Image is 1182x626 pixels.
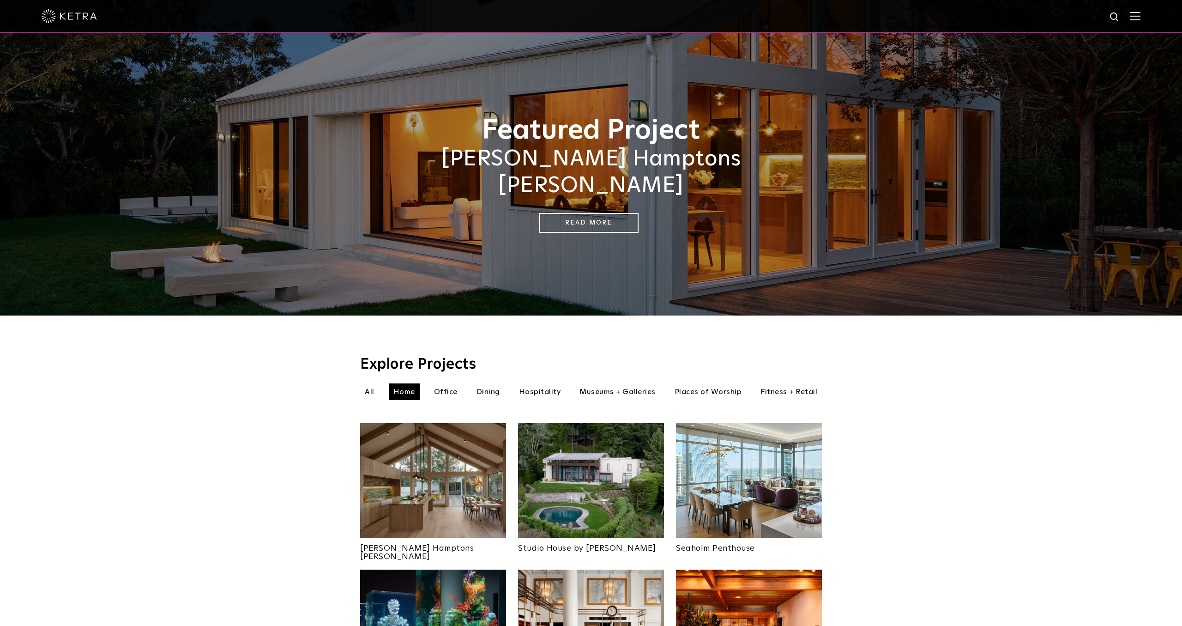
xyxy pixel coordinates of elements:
li: Hospitality [514,383,566,400]
img: Project_Landing_Thumbnail-2021 [360,423,506,538]
h3: Explore Projects [360,357,822,372]
li: Home [389,383,420,400]
li: Museums + Galleries [575,383,660,400]
img: Hamburger%20Nav.svg [1130,12,1140,20]
img: An aerial view of Olson Kundig's Studio House in Seattle [518,423,664,538]
h2: [PERSON_NAME] Hamptons [PERSON_NAME] [360,146,822,199]
a: Seaholm Penthouse [676,538,822,553]
img: search icon [1109,12,1121,23]
h1: Featured Project [360,115,822,146]
li: Places of Worship [670,383,747,400]
li: Office [429,383,462,400]
img: Project_Landing_Thumbnail-2022smaller [676,423,822,538]
li: Fitness + Retail [756,383,822,400]
a: Studio House by [PERSON_NAME] [518,538,664,553]
img: ketra-logo-2019-white [42,9,97,23]
li: Dining [472,383,505,400]
li: All [360,383,379,400]
a: [PERSON_NAME] Hamptons [PERSON_NAME] [360,538,506,561]
a: Read More [539,213,639,233]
